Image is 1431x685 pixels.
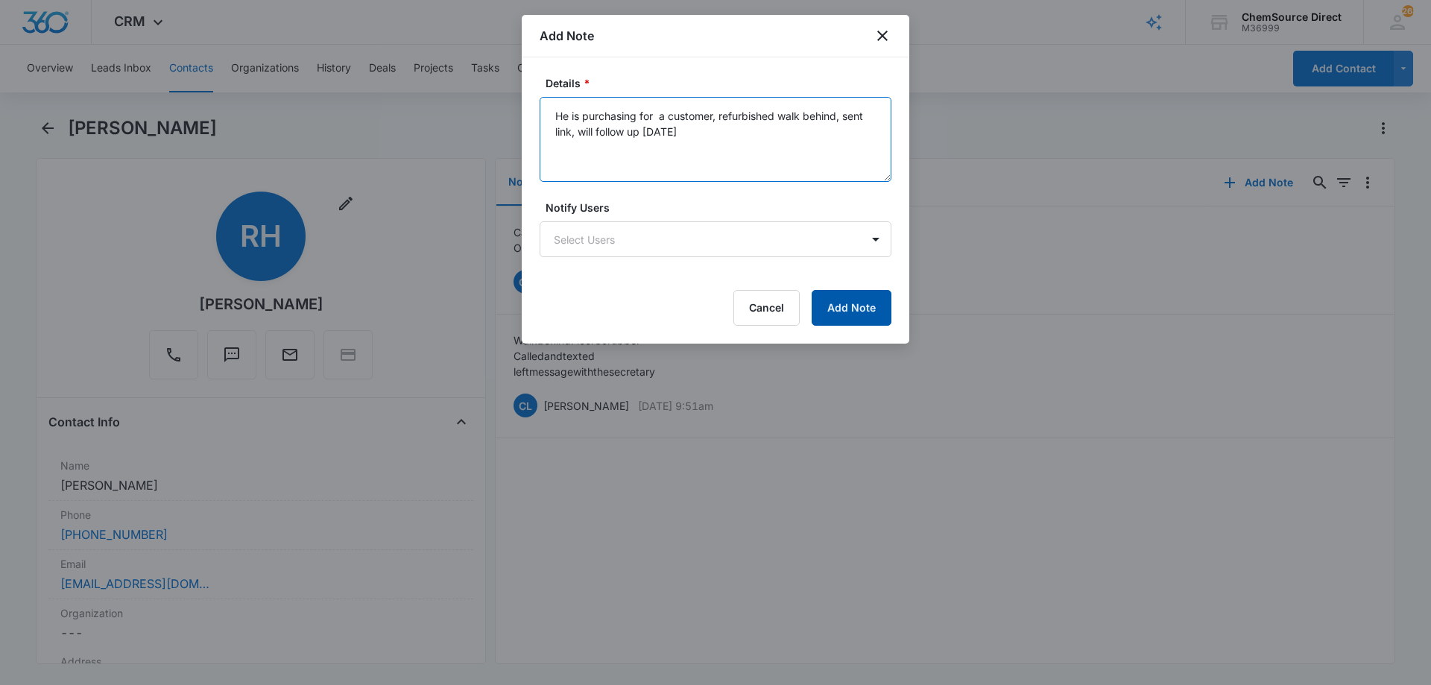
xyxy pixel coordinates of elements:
button: close [874,27,891,45]
textarea: He is purchasing for a customer, refurbished walk behind, sent link, will follow up [DATE] [540,97,891,182]
label: Details [546,75,897,91]
button: Add Note [812,290,891,326]
h1: Add Note [540,27,594,45]
button: Cancel [733,290,800,326]
label: Notify Users [546,200,897,215]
